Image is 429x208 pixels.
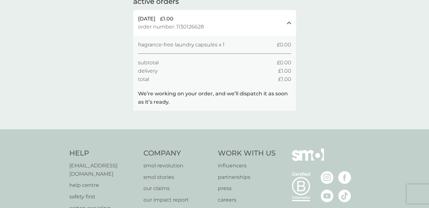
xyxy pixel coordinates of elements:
[321,171,333,184] img: visit the smol Instagram page
[138,41,225,49] span: fragrance-free laundry capsules x 1
[138,59,159,67] span: subtotal
[143,173,211,181] a: smol stories
[138,23,204,31] span: order number: 1130126628
[143,148,211,158] h4: Company
[218,184,276,193] a: press
[338,171,351,184] img: visit the smol Facebook page
[143,162,211,170] a: smol revolution
[321,189,333,202] img: visit the smol Youtube page
[138,15,155,23] span: [DATE]
[218,173,276,181] a: partnerships
[277,59,291,67] span: £0.00
[69,162,137,178] a: [EMAIL_ADDRESS][DOMAIN_NAME]
[278,75,291,84] span: £1.00
[160,15,173,23] span: £1.00
[278,67,291,75] span: £1.00
[218,196,276,204] a: careers
[138,75,149,84] span: total
[338,189,351,202] img: visit the smol Tiktok page
[277,41,291,49] span: £0.00
[218,162,276,170] a: influencers
[69,193,137,201] a: safety first
[69,181,137,189] a: help centre
[292,148,324,170] img: smol
[143,184,211,193] a: our claims
[143,196,211,204] a: our impact report
[138,67,157,75] span: delivery
[138,90,291,106] p: We’re working on your order, and we’ll dispatch it as soon as it’s ready.
[69,148,137,158] h4: Help
[218,148,276,158] h4: Work With Us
